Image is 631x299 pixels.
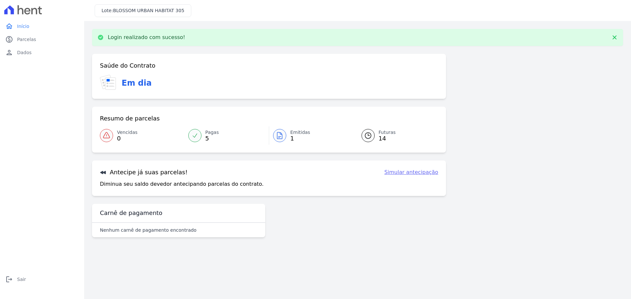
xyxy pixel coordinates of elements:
a: Pagas 5 [184,126,269,145]
h3: Carnê de pagamento [100,209,162,217]
h3: Antecipe já suas parcelas! [100,168,188,176]
a: logoutSair [3,273,82,286]
span: Parcelas [17,36,36,43]
i: logout [5,275,13,283]
p: Diminua seu saldo devedor antecipando parcelas do contrato. [100,180,264,188]
a: Emitidas 1 [269,126,354,145]
a: Vencidas 0 [100,126,184,145]
span: 0 [117,136,137,141]
h3: Saúde do Contrato [100,62,155,70]
span: 5 [205,136,219,141]
i: home [5,22,13,30]
h3: Lote: [102,7,184,14]
a: Futuras 14 [354,126,438,145]
a: personDados [3,46,82,59]
a: paidParcelas [3,33,82,46]
a: Simular antecipação [384,168,438,176]
h3: Em dia [122,77,152,89]
span: Vencidas [117,129,137,136]
p: Nenhum carnê de pagamento encontrado [100,227,197,233]
span: Emitidas [290,129,310,136]
span: 14 [379,136,396,141]
span: Sair [17,276,26,283]
i: person [5,49,13,56]
span: Futuras [379,129,396,136]
h3: Resumo de parcelas [100,115,160,122]
span: Dados [17,49,32,56]
i: paid [5,35,13,43]
p: Login realizado com sucesso! [108,34,185,41]
span: Início [17,23,29,30]
span: 1 [290,136,310,141]
span: Pagas [205,129,219,136]
a: homeInício [3,20,82,33]
span: BLOSSOM URBAN HABITAT 305 [113,8,184,13]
